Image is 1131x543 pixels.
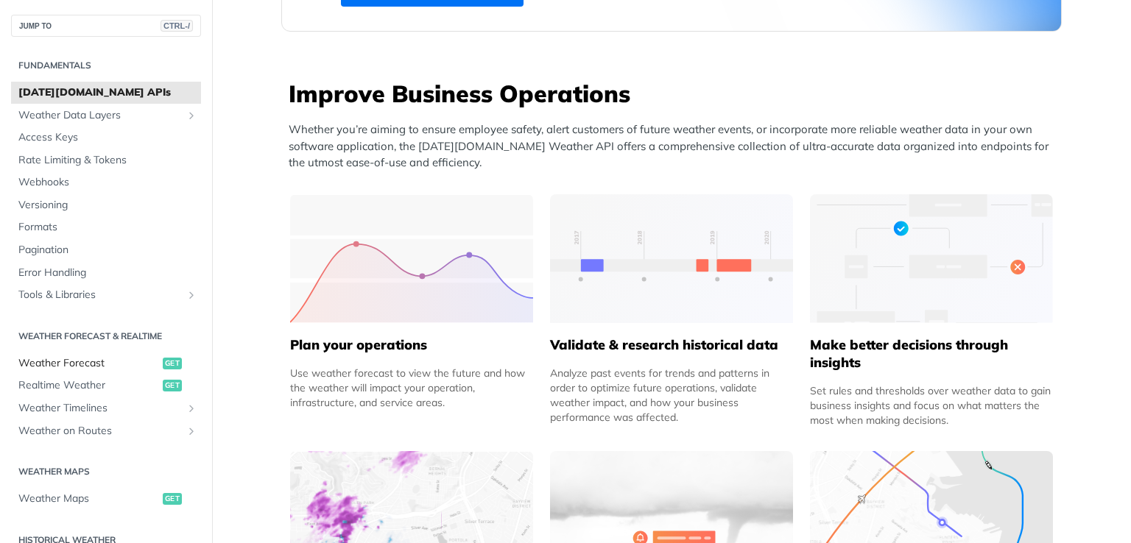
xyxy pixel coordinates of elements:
[18,153,197,168] span: Rate Limiting & Tokens
[18,243,197,258] span: Pagination
[11,262,201,284] a: Error Handling
[18,266,197,280] span: Error Handling
[11,239,201,261] a: Pagination
[18,288,182,302] span: Tools & Libraries
[11,59,201,72] h2: Fundamentals
[11,82,201,104] a: [DATE][DOMAIN_NAME] APIs
[11,397,201,419] a: Weather TimelinesShow subpages for Weather Timelines
[11,488,201,510] a: Weather Mapsget
[186,289,197,301] button: Show subpages for Tools & Libraries
[11,149,201,171] a: Rate Limiting & Tokens
[18,491,159,506] span: Weather Maps
[18,378,159,393] span: Realtime Weather
[18,175,197,190] span: Webhooks
[11,330,201,343] h2: Weather Forecast & realtime
[18,198,197,213] span: Versioning
[290,194,533,323] img: 39565e8-group-4962x.svg
[18,220,197,235] span: Formats
[550,194,793,323] img: 13d7ca0-group-496-2.svg
[550,366,793,425] div: Analyze past events for trends and patterns in order to optimize future operations, validate weat...
[289,121,1062,171] p: Whether you’re aiming to ensure employee safety, alert customers of future weather events, or inc...
[11,465,201,478] h2: Weather Maps
[11,284,201,306] a: Tools & LibrariesShow subpages for Tools & Libraries
[290,336,533,354] h5: Plan your operations
[163,358,182,369] span: get
[163,493,182,505] span: get
[11,375,201,397] a: Realtime Weatherget
[11,127,201,149] a: Access Keys
[18,130,197,145] span: Access Keys
[11,194,201,216] a: Versioning
[186,425,197,437] button: Show subpages for Weather on Routes
[11,171,201,194] a: Webhooks
[161,20,193,32] span: CTRL-/
[11,104,201,127] a: Weather Data LayersShow subpages for Weather Data Layers
[18,85,197,100] span: [DATE][DOMAIN_NAME] APIs
[18,356,159,371] span: Weather Forecast
[810,194,1053,323] img: a22d113-group-496-32x.svg
[18,401,182,416] span: Weather Timelines
[11,420,201,442] a: Weather on RoutesShow subpages for Weather on Routes
[186,402,197,414] button: Show subpages for Weather Timelines
[11,15,201,37] button: JUMP TOCTRL-/
[11,216,201,238] a: Formats
[11,352,201,375] a: Weather Forecastget
[186,110,197,121] button: Show subpages for Weather Data Layers
[810,336,1053,372] h5: Make better decisions through insights
[810,383,1053,427] div: Set rules and thresholds over weather data to gain business insights and focus on what matters th...
[289,77,1062,110] h3: Improve Business Operations
[18,424,182,439] span: Weather on Routes
[18,108,182,123] span: Weather Data Layers
[163,380,182,391] span: get
[290,366,533,410] div: Use weather forecast to view the future and how the weather will impact your operation, infrastru...
[550,336,793,354] h5: Validate & research historical data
